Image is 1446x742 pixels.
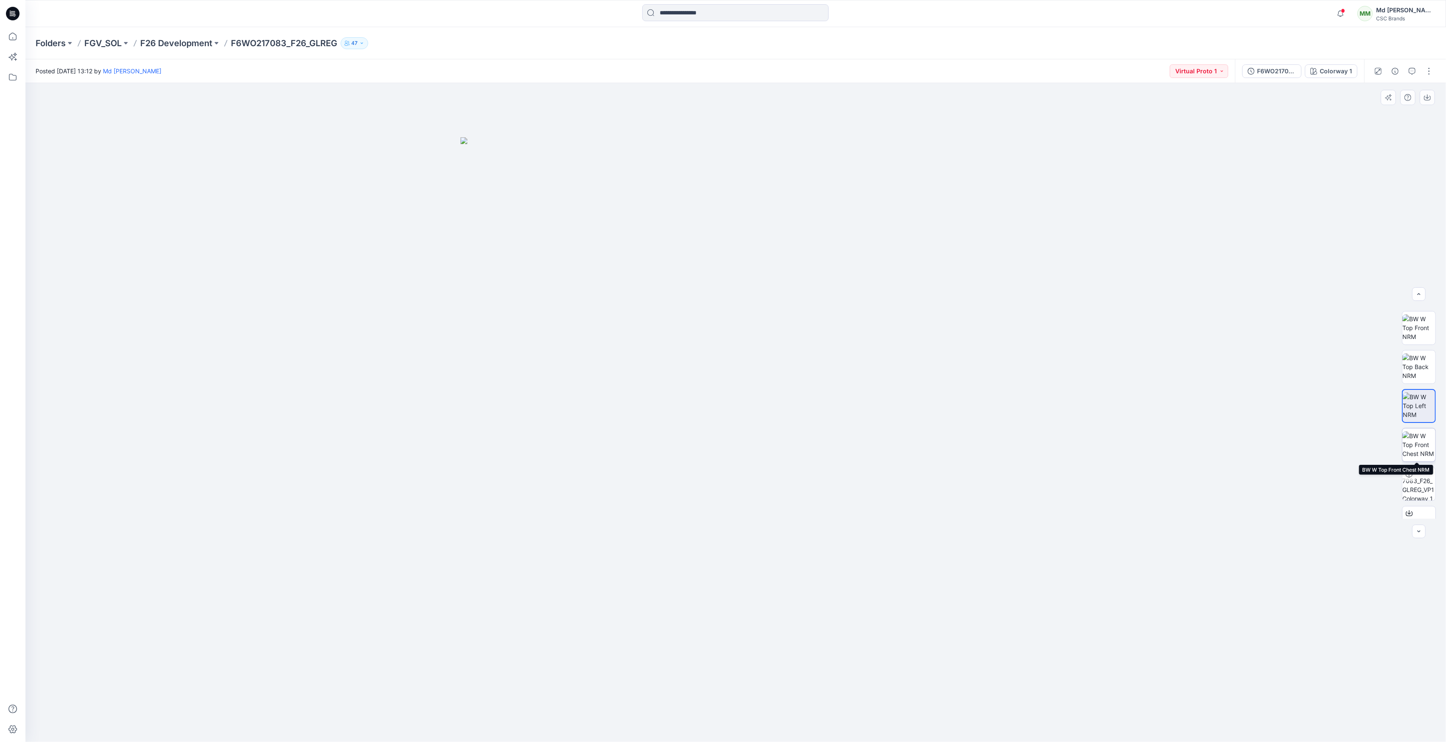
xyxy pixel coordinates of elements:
a: FGV_SOL [84,37,122,49]
span: Posted [DATE] 13:12 by [36,67,161,75]
img: F6WO217083_F26_GLREG_VP1 Colorway 1 [1402,467,1435,500]
p: 47 [351,39,358,48]
img: BW W Top Left NRM [1403,392,1435,419]
p: F6WO217083_F26_GLREG [231,37,337,49]
span: BW [1411,515,1427,531]
a: F26 Development [140,37,212,49]
img: BW W Top Front NRM [1402,314,1435,341]
div: CSC Brands [1376,15,1435,22]
button: Colorway 1 [1305,64,1357,78]
div: Md [PERSON_NAME] [1376,5,1435,15]
a: Folders [36,37,66,49]
img: BW W Top Front Chest NRM [1402,431,1435,458]
img: BW W Top Back NRM [1402,353,1435,380]
div: MM [1357,6,1373,21]
div: Colorway 1 [1320,67,1352,76]
button: 47 [341,37,368,49]
button: F6WO217083_F26_GLREG_VP1 [1242,64,1302,78]
button: Details [1388,64,1402,78]
a: Md [PERSON_NAME] [103,67,161,75]
div: F6WO217083_F26_GLREG_VP1 [1257,67,1296,76]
